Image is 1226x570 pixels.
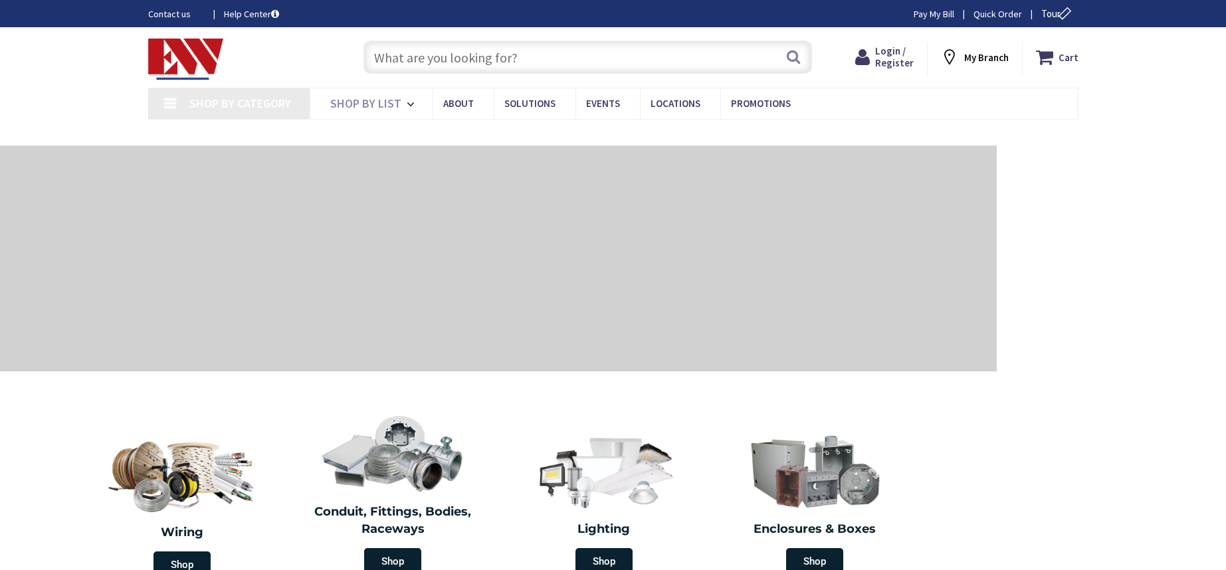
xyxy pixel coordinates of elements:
h2: Enclosures & Boxes [720,521,911,538]
h2: Wiring [83,524,281,541]
a: Help Center [224,7,279,21]
span: Shop By Category [189,96,291,111]
span: Events [586,97,620,110]
strong: Cart [1059,45,1078,69]
h2: Lighting [508,521,700,538]
span: Login / Register [875,45,914,69]
span: Promotions [731,97,791,110]
div: My Branch [940,45,1009,69]
span: Tour [1041,7,1075,20]
a: Quick Order [973,7,1022,21]
span: About [443,97,474,110]
a: Cart [1036,45,1078,69]
strong: My Branch [964,51,1009,64]
span: Solutions [504,97,556,110]
a: Contact us [148,7,203,21]
h2: Conduit, Fittings, Bodies, Raceways [298,504,489,537]
a: Pay My Bill [914,7,954,21]
a: Login / Register [855,45,914,69]
span: Shop By List [330,96,401,111]
img: Electrical Wholesalers, Inc. [148,39,224,80]
span: Locations [651,97,700,110]
input: What are you looking for? [363,41,812,74]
